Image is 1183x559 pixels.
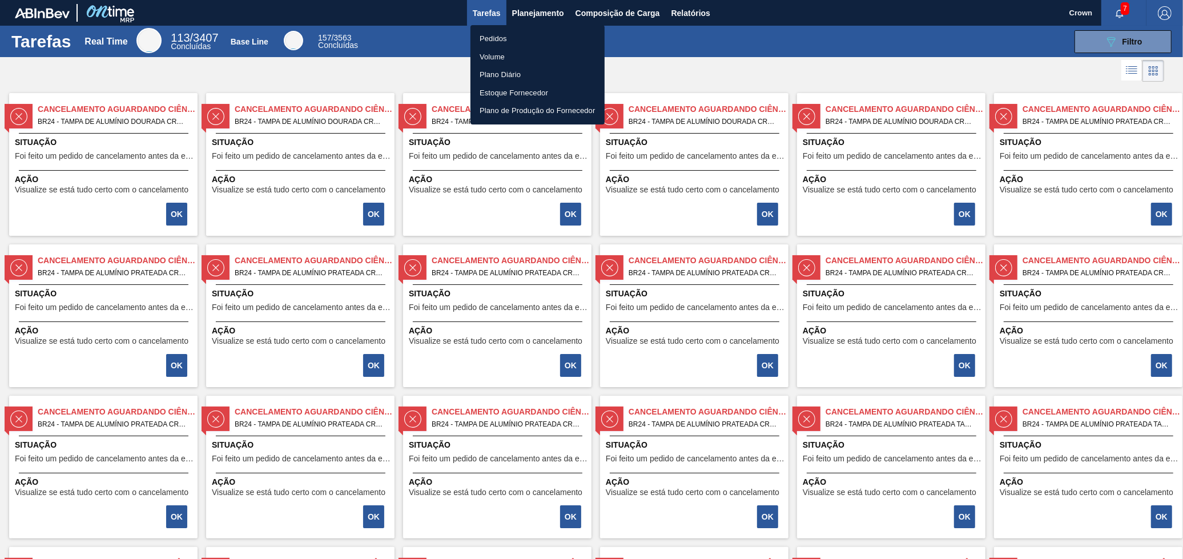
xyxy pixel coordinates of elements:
a: Plano Diário [470,66,605,84]
a: Plano de Produção do Fornecedor [470,102,605,120]
a: Volume [470,48,605,66]
a: Pedidos [470,30,605,48]
a: Estoque Fornecedor [470,84,605,102]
